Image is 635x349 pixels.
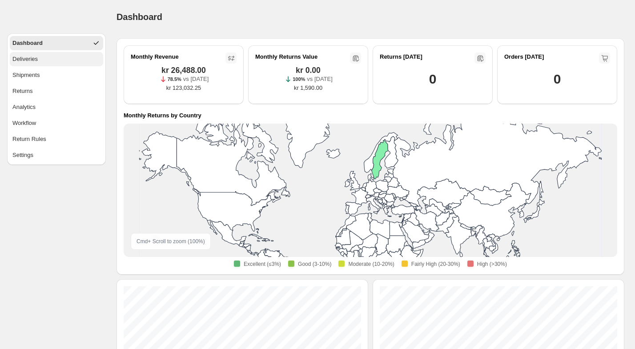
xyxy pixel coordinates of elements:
span: High (>30%) [477,261,507,268]
p: vs [DATE] [307,75,333,84]
span: 78.5% [168,76,181,82]
button: Settings [10,148,103,162]
div: Cmd + Scroll to zoom ( 100 %) [131,233,211,250]
button: Shipments [10,68,103,82]
button: Deliveries [10,52,103,66]
button: Workflow [10,116,103,130]
p: vs [DATE] [183,75,209,84]
span: Workflow [12,119,36,128]
span: Fairly High (20-30%) [411,261,460,268]
span: Shipments [12,71,40,80]
h2: Monthly Revenue [131,52,179,61]
span: kr 0.00 [296,66,321,75]
span: Deliveries [12,55,38,64]
span: Returns [12,87,33,96]
h2: Monthly Returns Value [255,52,317,61]
span: Dashboard [12,39,43,48]
span: kr 26,488.00 [161,66,206,75]
h1: 0 [554,70,561,88]
span: 100% [293,76,305,82]
span: Dashboard [117,12,162,22]
button: Analytics [10,100,103,114]
span: Excellent (≤3%) [244,261,281,268]
span: Settings [12,151,33,160]
span: Analytics [12,103,36,112]
h2: Orders [DATE] [504,52,544,61]
button: Returns [10,84,103,98]
span: Moderate (10-20%) [348,261,394,268]
h1: 0 [429,70,436,88]
span: Return Rules [12,135,46,144]
span: Good (3-10%) [298,261,331,268]
h4: Monthly Returns by Country [124,111,201,120]
span: kr 1,590.00 [294,84,322,92]
button: Dashboard [10,36,103,50]
h2: Returns [DATE] [380,52,422,61]
button: Return Rules [10,132,103,146]
span: kr 123,032.25 [166,84,201,92]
